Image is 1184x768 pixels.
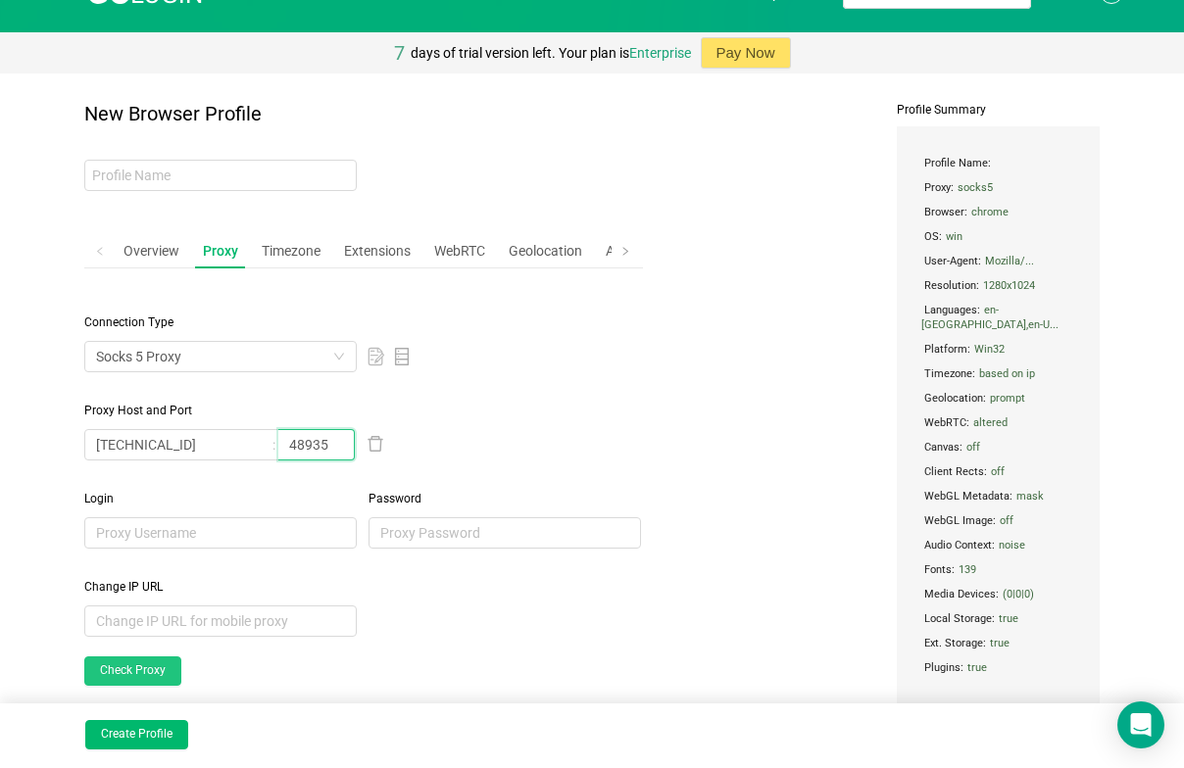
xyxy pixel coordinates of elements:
[983,274,1035,297] span: 1280x1024
[921,533,1075,557] span: Audio Context :
[959,558,976,581] span: 139
[1000,509,1013,532] span: off
[84,313,643,331] span: Connection Type
[921,508,1075,533] span: WebGL Image :
[921,151,1075,175] span: Profile Name :
[897,103,1100,117] span: Profile Summary
[921,386,1075,410] span: Geolocation :
[921,337,1075,361] span: Platform :
[84,517,357,549] input: Proxy Username
[411,32,691,73] div: days of trial version left. Your plan is
[85,720,188,749] button: Create Profile
[629,45,691,61] a: Enterprise
[195,233,246,269] div: Proxy
[254,233,328,269] div: Timezone
[974,338,1005,360] span: Win32
[921,299,1059,336] span: en-[GEOGRAPHIC_DATA],en-U...
[921,631,1075,655] span: Ext. Storage :
[426,233,493,269] div: WebRTC
[336,233,419,269] div: Extensions
[1117,701,1164,748] div: Open Intercom Messenger
[598,233,674,269] div: Advanced
[921,410,1075,435] span: WebRTC :
[921,606,1075,631] span: Local Storage :
[921,200,1075,224] span: Browser :
[921,361,1075,386] span: Timezone :
[1016,485,1044,507] span: mask
[973,411,1008,434] span: altered
[921,224,1075,249] span: OS :
[84,605,357,637] input: Change IP URL for mobile proxy
[991,460,1005,483] span: off
[84,160,357,191] input: Profile Name
[990,387,1025,409] span: prompt
[333,351,345,364] i: icon: down
[971,201,1009,223] span: chrome
[967,656,987,679] span: true
[84,656,181,686] button: Check Proxy
[921,273,1075,298] span: Resolution :
[501,233,590,269] div: Geolocation
[369,490,641,507] span: Password
[620,246,630,256] i: icon: right
[966,436,980,458] span: off
[116,233,187,269] div: Overview
[921,582,1075,606] span: Media Devices :
[393,348,411,365] i: icon: database
[84,402,643,419] span: Proxy Host and Port
[921,298,1075,337] span: Languages :
[999,607,1018,630] span: true
[958,176,993,199] span: socks5
[921,484,1075,508] span: WebGL Metadata :
[1003,583,1034,605] span: ( 0 | 0 | 0 )
[96,342,181,371] div: Socks 5 Proxy
[921,557,1075,582] span: Fonts :
[999,534,1025,556] span: noise
[84,578,643,596] span: Change IP URL
[278,429,355,460] input: 80
[921,435,1075,459] span: Canvas :
[367,435,384,453] i: icon: delete
[369,517,641,549] input: Proxy Password
[84,490,357,507] span: Login
[921,655,1075,680] span: Plugins :
[701,37,791,69] button: Pay Now
[921,459,1075,484] span: Client Rects :
[95,246,105,256] i: icon: left
[979,362,1035,385] span: based on ip
[84,429,271,460] input: IP Address
[84,103,643,125] h1: New Browser Profile
[394,32,405,73] div: 7
[990,632,1010,654] span: true
[921,175,1075,200] span: Proxy :
[985,250,1034,272] span: Mozilla/...
[921,249,1075,273] span: User-Agent :
[946,225,962,248] span: win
